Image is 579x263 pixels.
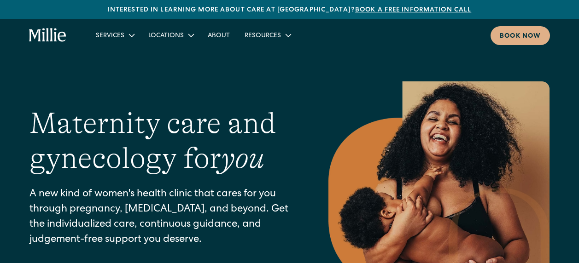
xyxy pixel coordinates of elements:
[500,32,541,41] div: Book now
[221,142,264,175] em: you
[29,106,292,177] h1: Maternity care and gynecology for
[148,31,184,41] div: Locations
[29,187,292,248] p: A new kind of women's health clinic that cares for you through pregnancy, [MEDICAL_DATA], and bey...
[237,28,298,43] div: Resources
[355,7,471,13] a: Book a free information call
[245,31,281,41] div: Resources
[491,26,550,45] a: Book now
[88,28,141,43] div: Services
[29,28,66,43] a: home
[141,28,200,43] div: Locations
[200,28,237,43] a: About
[96,31,124,41] div: Services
